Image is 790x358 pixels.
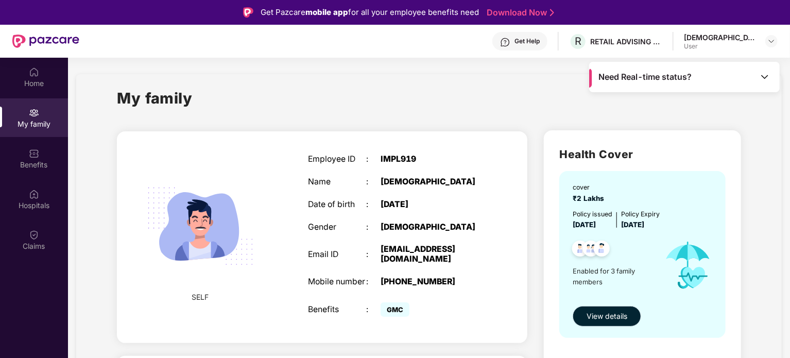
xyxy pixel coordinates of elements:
[573,194,608,202] span: ₹2 Lakhs
[621,209,660,219] div: Policy Expiry
[305,7,348,17] strong: mobile app
[366,155,381,164] div: :
[381,302,409,317] span: GMC
[684,42,756,50] div: User
[366,250,381,260] div: :
[12,35,79,48] img: New Pazcare Logo
[29,148,39,159] img: svg+xml;base64,PHN2ZyBpZD0iQmVuZWZpdHMiIHhtbG5zPSJodHRwOi8vd3d3LnczLm9yZy8yMDAwL3N2ZyIgd2lkdGg9Ij...
[621,220,644,229] span: [DATE]
[366,223,381,232] div: :
[573,220,596,229] span: [DATE]
[578,237,604,263] img: svg+xml;base64,PHN2ZyB4bWxucz0iaHR0cDovL3d3dy53My5vcmcvMjAwMC9zdmciIHdpZHRoPSI0OC45MTUiIGhlaWdodD...
[656,230,720,300] img: icon
[587,311,627,322] span: View details
[366,177,381,187] div: :
[29,189,39,199] img: svg+xml;base64,PHN2ZyBpZD0iSG9zcGl0YWxzIiB4bWxucz0iaHR0cDovL3d3dy53My5vcmcvMjAwMC9zdmciIHdpZHRoPS...
[575,35,581,47] span: R
[308,200,366,210] div: Date of birth
[381,177,483,187] div: [DEMOGRAPHIC_DATA]
[29,230,39,240] img: svg+xml;base64,PHN2ZyBpZD0iQ2xhaW0iIHhtbG5zPSJodHRwOi8vd3d3LnczLm9yZy8yMDAwL3N2ZyIgd2lkdGg9IjIwIi...
[308,250,366,260] div: Email ID
[29,67,39,77] img: svg+xml;base64,PHN2ZyBpZD0iSG9tZSIgeG1sbnM9Imh0dHA6Ly93d3cudzMub3JnLzIwMDAvc3ZnIiB3aWR0aD0iMjAiIG...
[243,7,253,18] img: Logo
[135,161,266,292] img: svg+xml;base64,PHN2ZyB4bWxucz0iaHR0cDovL3d3dy53My5vcmcvMjAwMC9zdmciIHdpZHRoPSIyMjQiIGhlaWdodD0iMT...
[573,266,655,287] span: Enabled for 3 family members
[366,305,381,315] div: :
[760,72,770,82] img: Toggle Icon
[568,237,593,263] img: svg+xml;base64,PHN2ZyB4bWxucz0iaHR0cDovL3d3dy53My5vcmcvMjAwMC9zdmciIHdpZHRoPSI0OC45NDMiIGhlaWdodD...
[308,305,366,315] div: Benefits
[308,177,366,187] div: Name
[192,292,209,303] span: SELF
[308,155,366,164] div: Employee ID
[308,277,366,287] div: Mobile number
[550,7,554,18] img: Stroke
[366,277,381,287] div: :
[381,200,483,210] div: [DATE]
[559,146,726,163] h2: Health Cover
[589,237,614,263] img: svg+xml;base64,PHN2ZyB4bWxucz0iaHR0cDovL3d3dy53My5vcmcvMjAwMC9zdmciIHdpZHRoPSI0OC45NDMiIGhlaWdodD...
[684,32,756,42] div: [DEMOGRAPHIC_DATA]
[381,277,483,287] div: [PHONE_NUMBER]
[573,306,641,327] button: View details
[500,37,510,47] img: svg+xml;base64,PHN2ZyBpZD0iSGVscC0zMngzMiIgeG1sbnM9Imh0dHA6Ly93d3cudzMub3JnLzIwMDAvc3ZnIiB3aWR0aD...
[487,7,551,18] a: Download Now
[514,37,540,45] div: Get Help
[117,87,193,110] h1: My family
[573,182,608,192] div: cover
[590,37,662,46] div: RETAIL ADVISING SERVICES LLP
[599,72,692,82] span: Need Real-time status?
[381,155,483,164] div: IMPL919
[366,200,381,210] div: :
[308,223,366,232] div: Gender
[261,6,479,19] div: Get Pazcare for all your employee benefits need
[29,108,39,118] img: svg+xml;base64,PHN2ZyB3aWR0aD0iMjAiIGhlaWdodD0iMjAiIHZpZXdCb3g9IjAgMCAyMCAyMCIgZmlsbD0ibm9uZSIgeG...
[767,37,776,45] img: svg+xml;base64,PHN2ZyBpZD0iRHJvcGRvd24tMzJ4MzIiIHhtbG5zPSJodHRwOi8vd3d3LnczLm9yZy8yMDAwL3N2ZyIgd2...
[381,223,483,232] div: [DEMOGRAPHIC_DATA]
[573,209,612,219] div: Policy issued
[381,245,483,264] div: [EMAIL_ADDRESS][DOMAIN_NAME]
